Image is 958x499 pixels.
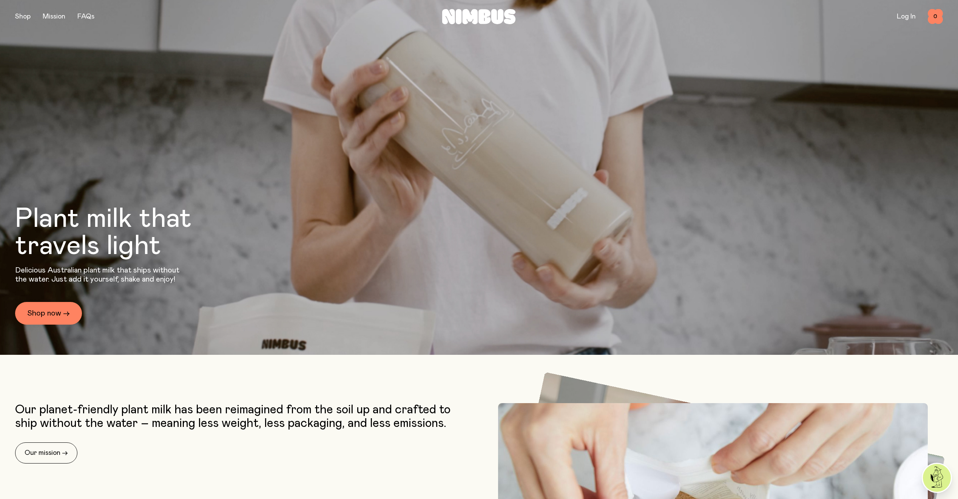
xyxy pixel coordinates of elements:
[15,266,184,284] p: Delicious Australian plant milk that ships without the water. Just add it yourself, shake and enjoy!
[15,302,82,325] a: Shop now →
[897,13,916,20] a: Log In
[77,13,94,20] a: FAQs
[923,464,951,492] img: agent
[15,205,233,260] h1: Plant milk that travels light
[928,9,943,24] button: 0
[43,13,65,20] a: Mission
[15,442,77,464] a: Our mission →
[15,403,475,430] p: Our planet-friendly plant milk has been reimagined from the soil up and crafted to ship without t...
